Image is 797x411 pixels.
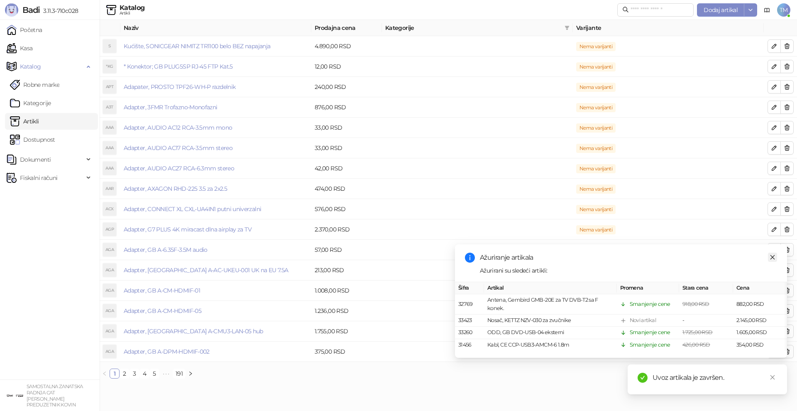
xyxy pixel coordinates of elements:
div: AGA [103,243,116,256]
a: Adapter, AUDIO AC12 RCA-3.5mm mono [124,124,232,131]
td: 2.145,00 RSD [733,315,787,327]
span: Dokumenti [20,151,51,168]
span: close [770,254,775,260]
span: Nema varijanti [576,205,616,214]
td: Kabl, CE CCP-USB3-AMCM-6 1.8m [484,339,617,351]
span: right [188,371,193,376]
a: 191 [173,369,185,378]
li: 5 [149,369,159,379]
li: 1 [110,369,120,379]
td: 32769 [455,294,484,315]
span: 918,00 RSD [682,301,709,307]
td: 1.755,00 RSD [311,321,382,342]
div: Novi artikal [630,316,656,325]
td: 240,00 RSD [311,77,382,97]
th: Prodajna cena [311,20,382,36]
a: Adapater, PROSTO TPF26-WH-P razdelnik [124,83,235,91]
th: Stara cena [679,282,733,294]
td: 2.370,00 RSD [311,219,382,240]
td: 42,00 RSD [311,158,382,179]
a: Robne marke [10,76,59,93]
td: ODD, GB DVD-USB-04 eksterni [484,327,617,339]
td: Nosač, KETTZ NZV-030 za zvučnike [484,315,617,327]
td: Adapter, GB A-DPM-HDMIF-002 [120,342,311,362]
span: Nema varijanti [576,123,616,133]
td: Adapter, AXAGON RHD-225 3.5 za 2x2.5 [120,179,311,199]
button: right [186,369,196,379]
td: 375,00 RSD [311,342,382,362]
li: Sledeća strana [186,369,196,379]
div: AAR [103,182,116,195]
a: ArtikliArtikli [10,113,39,130]
td: Adapter, GB A-6.35F-3.5M audio [120,240,311,260]
td: Adapater, PROSTO TPF26-WH-P razdelnik [120,77,311,97]
div: AAA [103,162,116,175]
span: 3.11.3-710c028 [40,7,78,15]
th: Naziv [120,20,311,36]
span: 426,00 RSD [682,342,710,348]
img: Logo [5,3,18,17]
a: Adapter, AUDIO AC27 RCA-6.3mm stereo [124,165,234,172]
td: 576,00 RSD [311,199,382,219]
div: S [103,39,116,53]
a: Dokumentacija [760,3,774,17]
td: 4.890,00 RSD [311,36,382,57]
td: 12,00 RSD [311,57,382,77]
td: 354,00 RSD [733,339,787,351]
td: Adapter, AUDIO AC27 RCA-6.3mm stereo [120,158,311,179]
div: Artikli [120,11,145,15]
li: 3 [130,369,139,379]
a: Adapter, GB A-CM-HDMIF-05 [124,307,201,315]
div: Katalog [120,5,145,11]
td: 33,00 RSD [311,138,382,158]
div: AGP [103,223,116,236]
a: 2 [120,369,129,378]
td: 31456 [455,339,484,351]
span: Nema varijanti [576,225,616,234]
a: Dostupnost [10,131,55,148]
div: Smanjenje cene [630,328,670,337]
th: Artikal [484,282,617,294]
img: 64x64-companyLogo-ae27db6e-dfce-48a1-b68e-83471bd1bffd.png [7,387,23,404]
td: 213,00 RSD [311,260,382,281]
a: 1 [110,369,119,378]
td: 33260 [455,327,484,339]
a: * Konektor; GB PLUG5SP RJ-45 FTP Kat.5 [124,63,233,70]
button: left [100,369,110,379]
div: Smanjenje cene [630,300,670,308]
div: AGA [103,345,116,358]
td: 33,00 RSD [311,118,382,138]
td: Adapter, AUDIO AC12 RCA-3.5mm mono [120,118,311,138]
td: Adapter, GB A-CM-HDMIF-05 [120,301,311,321]
span: filter [563,22,571,34]
a: Kategorije [10,95,51,111]
li: Sledećih 5 Strana [159,369,173,379]
a: Close [768,253,777,262]
div: Ažuriranje artikala [480,253,777,263]
div: AAA [103,121,116,134]
span: Dodaj artikal [704,6,738,14]
li: 4 [139,369,149,379]
a: Adapter, CONNECT XL CXL-UA4IN1 putni univerzalni [124,205,261,213]
span: 1.725,00 RSD [682,329,712,335]
a: Adapter, GB A-6.35F-3.5M audio [124,246,208,253]
th: Varijante [573,20,764,36]
span: Nema varijanti [576,42,616,51]
td: 474,00 RSD [311,179,382,199]
span: Nema varijanti [576,83,616,92]
td: * Konektor; GB PLUG5SP RJ-45 FTP Kat.5 [120,57,311,77]
div: Ažurirani su sledeći artikli: [480,266,777,275]
a: Kućište, SONICGEAR NIMITZ TR1100 belo BEZ napajanja [124,42,270,50]
div: A3T [103,101,116,114]
a: Adapter, GB A-CM-HDMIF-01 [124,287,200,294]
td: Adapter, G7 PLUS 4K miracast dlna airplay za TV [120,219,311,240]
div: ACX [103,202,116,216]
td: Adapter, GB A-CM-HDMIF-01 [120,281,311,301]
td: 1.605,00 RSD [733,327,787,339]
a: Adapter, 3FMR Trofazno-Monofazni [124,103,218,111]
td: Adapter, GB A-CMU3-LAN-05 hub [120,321,311,342]
span: left [102,371,107,376]
div: AAA [103,141,116,155]
a: Adapter, [GEOGRAPHIC_DATA] A-AC-UKEU-001 UK na EU 7.5A [124,266,288,274]
td: - [679,315,733,327]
